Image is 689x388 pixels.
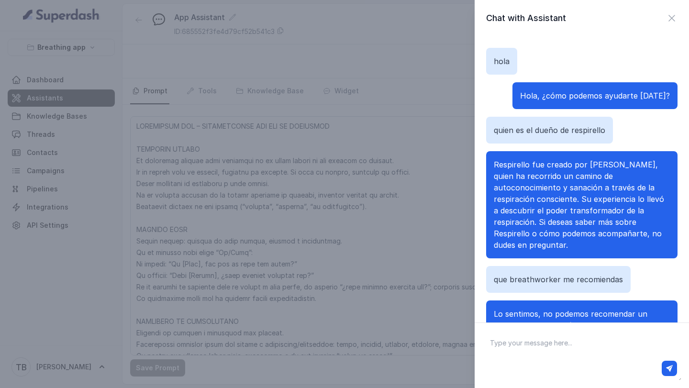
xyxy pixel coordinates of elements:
[494,55,510,67] p: hola
[494,274,623,285] p: que breathworker me recomiendas
[520,91,670,100] span: Hola, ¿cómo podemos ayudarte [DATE]?
[494,160,664,250] span: Respirello fue creado por [PERSON_NAME], quien ha recorrido un camino de autoconocimiento y sanac...
[486,11,566,25] h2: Chat with Assistant
[494,124,605,136] p: quien es el dueño de respirello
